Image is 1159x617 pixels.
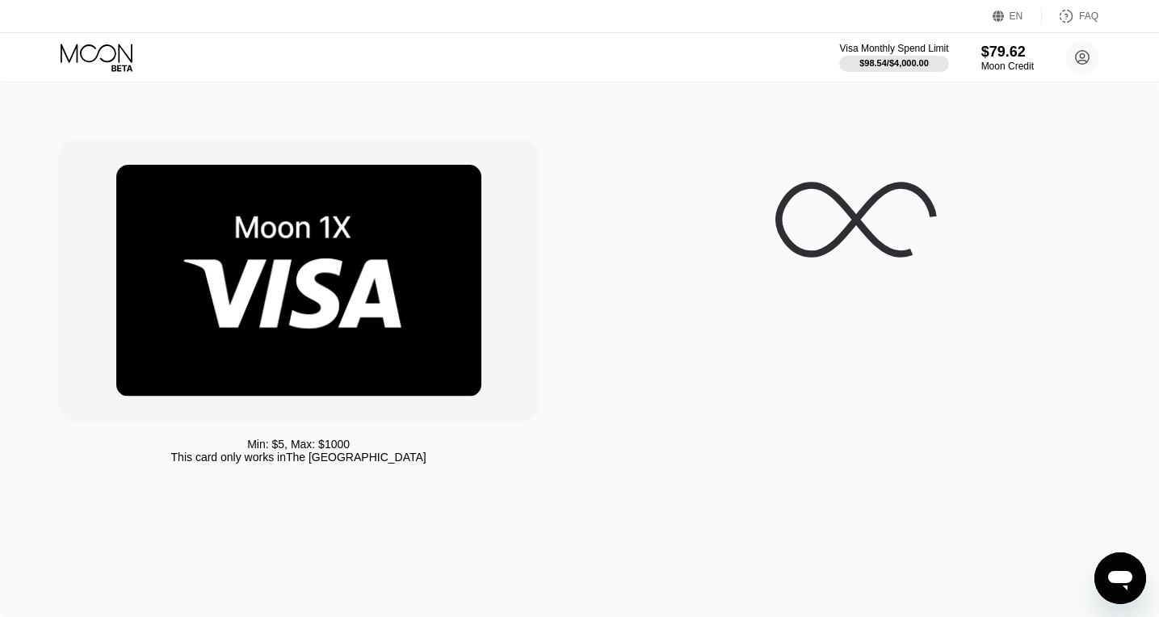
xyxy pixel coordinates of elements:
div: EN [1010,10,1023,22]
div: $98.54 / $4,000.00 [859,58,929,68]
div: Min: $ 5 , Max: $ 1000 [247,438,350,451]
div: Visa Monthly Spend Limit$98.54/$4,000.00 [839,43,948,72]
div: $79.62 [981,44,1034,61]
div: EN [993,8,1042,24]
div: FAQ [1042,8,1098,24]
div: Visa Monthly Spend Limit [839,43,948,54]
div: FAQ [1079,10,1098,22]
div: Moon Credit [981,61,1034,72]
iframe: Button to launch messaging window [1094,552,1146,604]
div: This card only works in The [GEOGRAPHIC_DATA] [171,451,426,464]
div: $79.62Moon Credit [981,44,1034,72]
